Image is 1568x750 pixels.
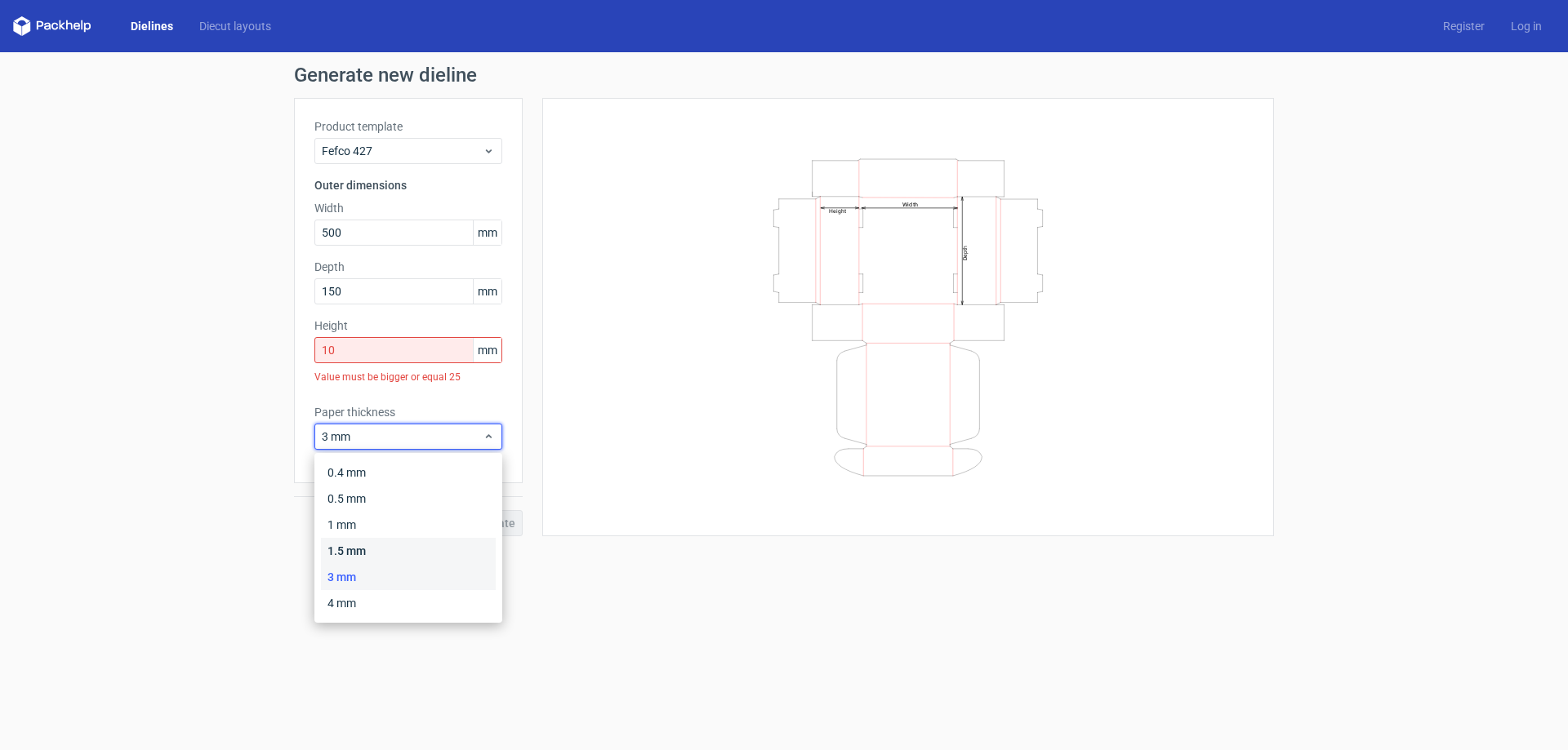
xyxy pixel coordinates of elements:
label: Height [314,317,502,334]
h3: Outer dimensions [314,177,502,193]
span: mm [473,220,501,245]
h1: Generate new dieline [294,65,1274,85]
label: Depth [314,259,502,275]
div: 0.5 mm [321,486,496,512]
div: 3 mm [321,564,496,590]
a: Diecut layouts [186,18,284,34]
text: Depth [962,245,969,260]
div: 1.5 mm [321,538,496,564]
a: Register [1430,18,1498,34]
div: 4 mm [321,590,496,616]
label: Product template [314,118,502,135]
a: Dielines [118,18,186,34]
label: Paper thickness [314,404,502,420]
div: 1 mm [321,512,496,538]
div: Value must be bigger or equal 25 [314,363,502,391]
text: Height [829,207,846,214]
label: Width [314,200,502,216]
a: Log in [1498,18,1555,34]
span: 3 mm [322,428,483,445]
span: Fefco 427 [322,143,483,159]
span: mm [473,338,501,362]
div: 0.4 mm [321,459,496,486]
span: mm [473,279,501,304]
text: Width [902,200,918,207]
